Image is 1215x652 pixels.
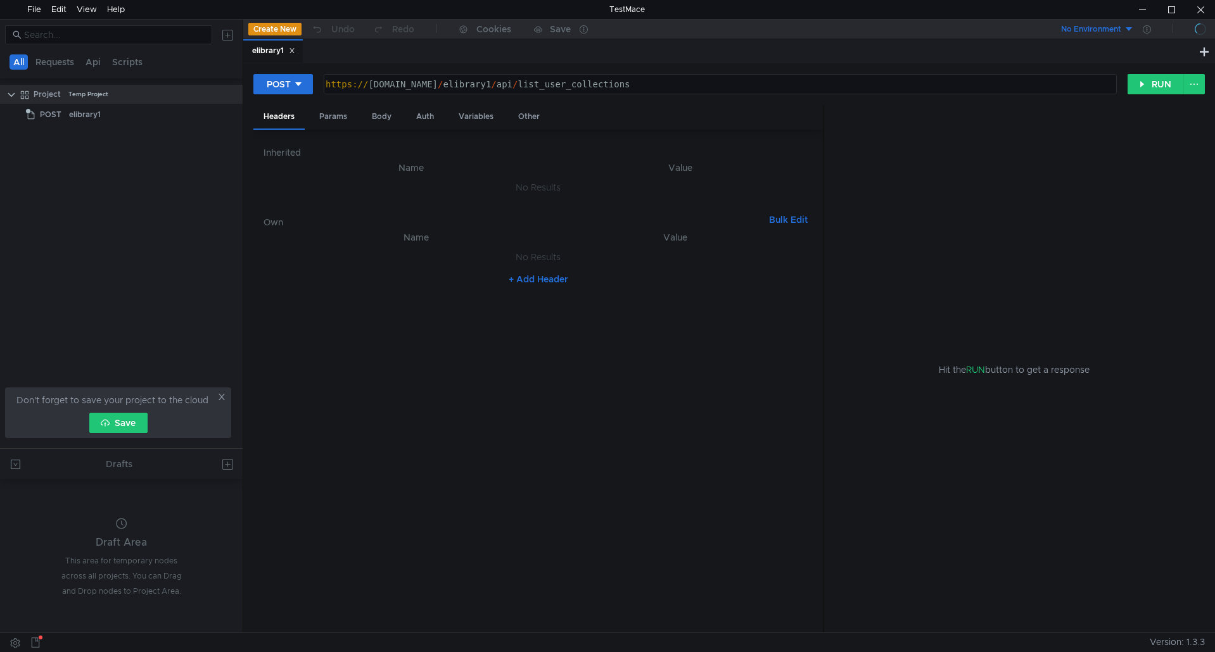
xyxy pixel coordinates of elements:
[309,105,357,129] div: Params
[274,160,548,175] th: Name
[106,456,132,472] div: Drafts
[82,54,105,70] button: Api
[69,105,101,124] div: elibrary1
[362,105,402,129] div: Body
[364,20,423,39] button: Redo
[108,54,146,70] button: Scripts
[68,85,108,104] div: Temp Project
[10,54,28,70] button: All
[508,105,550,129] div: Other
[264,145,812,160] h6: Inherited
[264,215,763,230] h6: Own
[764,212,813,227] button: Bulk Edit
[248,23,302,35] button: Create New
[16,392,208,408] span: Don't forget to save your project to the cloud
[966,364,985,375] span: RUN
[392,22,414,37] div: Redo
[267,77,291,91] div: POST
[24,28,205,42] input: Search...
[548,160,812,175] th: Value
[302,20,364,39] button: Undo
[1150,633,1205,651] span: Version: 1.3.3
[448,105,504,129] div: Variables
[516,182,561,193] nz-embed-empty: No Results
[516,251,561,263] nz-embed-empty: No Results
[406,105,444,129] div: Auth
[252,44,295,58] div: elibrary1
[939,363,1090,377] span: Hit the button to get a response
[40,105,61,124] span: POST
[550,25,571,34] div: Save
[331,22,355,37] div: Undo
[476,22,511,37] div: Cookies
[1128,74,1184,94] button: RUN
[1046,19,1134,39] button: No Environment
[284,230,548,245] th: Name
[1061,23,1121,35] div: No Environment
[504,272,573,287] button: + Add Header
[32,54,78,70] button: Requests
[34,85,61,104] div: Project
[253,74,313,94] button: POST
[253,105,305,130] div: Headers
[548,230,803,245] th: Value
[89,413,148,433] button: Save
